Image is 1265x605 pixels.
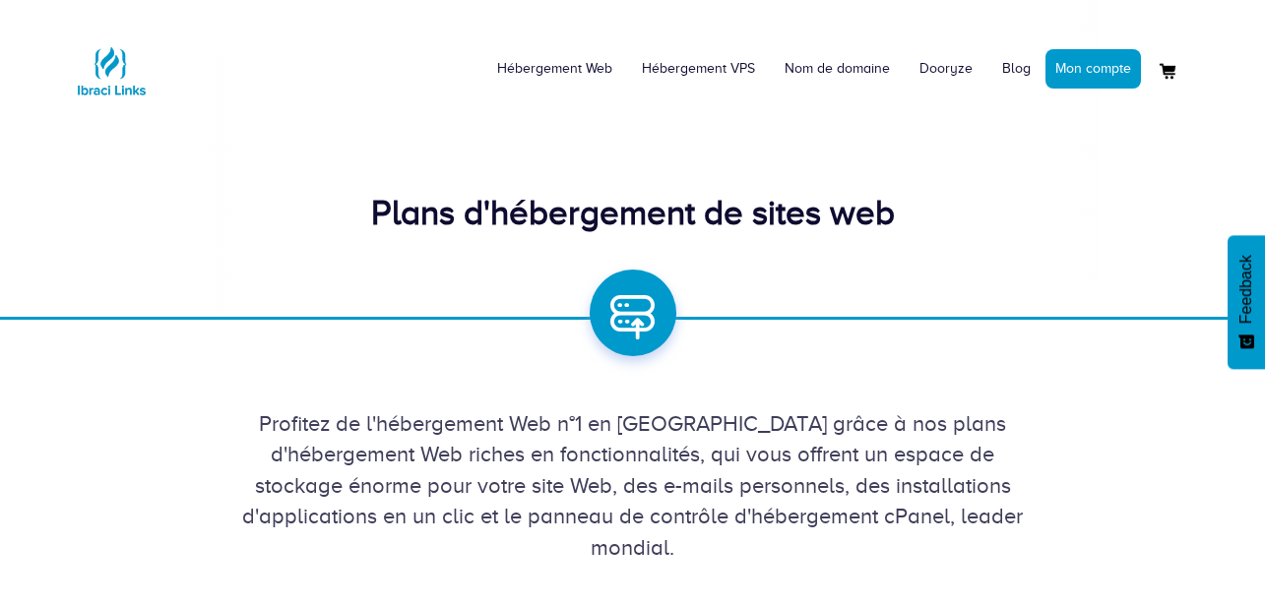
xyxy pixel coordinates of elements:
[1045,49,1141,89] a: Mon compte
[1237,255,1255,324] span: Feedback
[72,15,151,110] a: Logo Ibraci Links
[770,39,905,98] a: Nom de domaine
[72,31,151,110] img: Logo Ibraci Links
[1228,235,1265,369] button: Feedback - Afficher l’enquête
[482,39,627,98] a: Hébergement Web
[627,39,770,98] a: Hébergement VPS
[905,39,987,98] a: Dooryze
[987,39,1045,98] a: Blog
[72,189,1194,238] div: Plans d'hébergement de sites web
[72,408,1194,563] div: Profitez de l'hébergement Web n°1 en [GEOGRAPHIC_DATA] grâce à nos plans d'hébergement Web riches...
